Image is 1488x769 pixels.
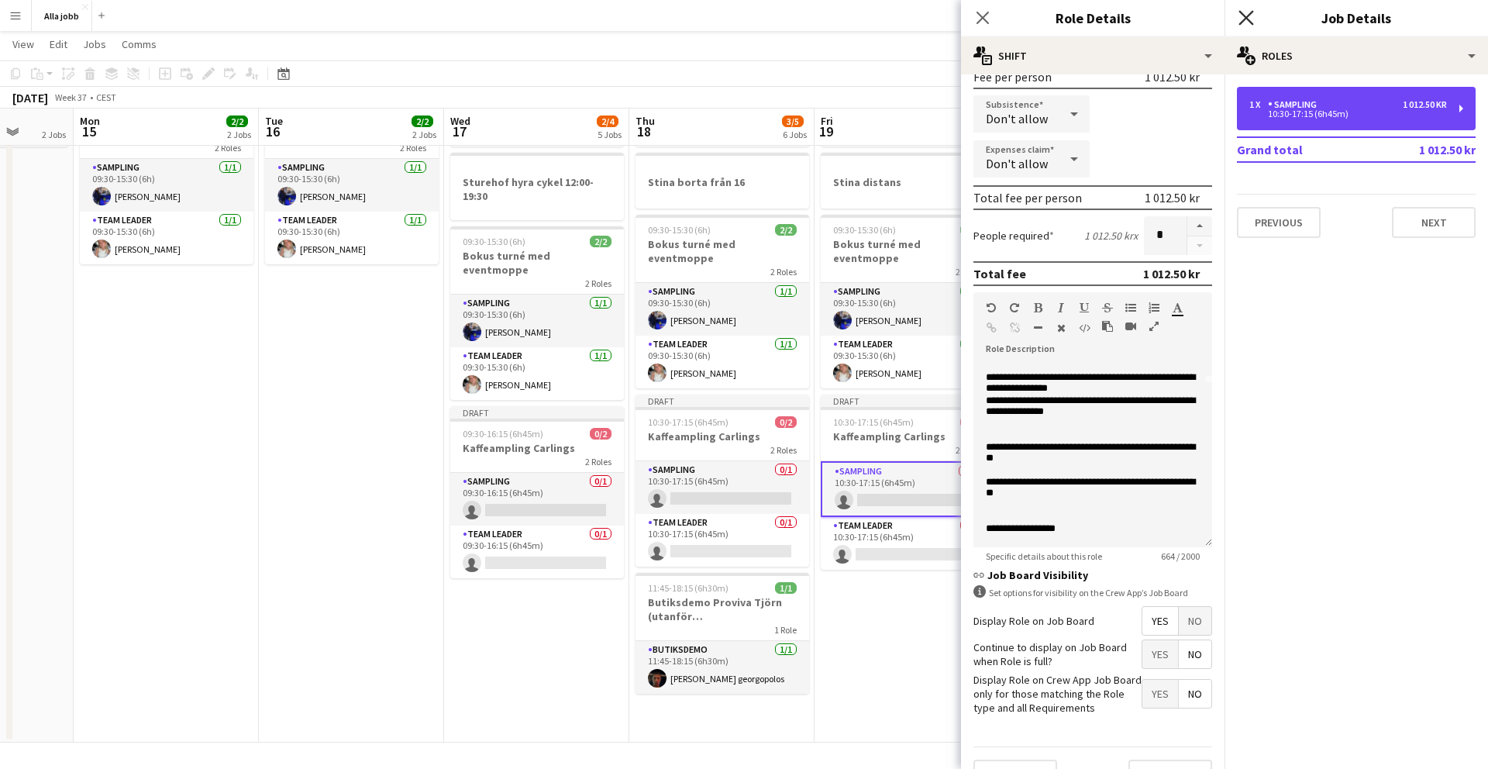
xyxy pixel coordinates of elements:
[1145,190,1200,205] div: 1 012.50 kr
[115,34,163,54] a: Comms
[12,37,34,51] span: View
[590,428,611,440] span: 0/2
[648,224,711,236] span: 09:30-15:30 (6h)
[32,1,92,31] button: Alla jobb
[77,34,112,54] a: Jobs
[635,237,809,265] h3: Bokus turné med eventmoppe
[986,111,1048,126] span: Don't allow
[783,129,807,140] div: 6 Jobs
[265,159,439,212] app-card-role: Sampling1/109:30-15:30 (6h)[PERSON_NAME]
[833,416,914,428] span: 10:30-17:15 (6h45m)
[450,226,624,400] app-job-card: 09:30-15:30 (6h)2/2Bokus turné med eventmoppe2 RolesSampling1/109:30-15:30 (6h)[PERSON_NAME]Team ...
[1032,302,1043,314] button: Bold
[635,395,809,567] app-job-card: Draft10:30-17:15 (6h45m)0/2Kaffeampling Carlings2 RolesSampling0/110:30-17:15 (6h45m) Team Leader...
[1149,550,1212,562] span: 664 / 2000
[821,336,994,388] app-card-role: Team Leader1/109:30-15:30 (6h)[PERSON_NAME]
[775,582,797,594] span: 1/1
[973,69,1052,84] div: Fee per person
[960,224,982,236] span: 2/2
[821,215,994,388] app-job-card: 09:30-15:30 (6h)2/2Bokus turné med eventmoppe2 RolesSampling1/109:30-15:30 (6h)[PERSON_NAME]Team ...
[1142,680,1178,708] span: Yes
[450,406,624,419] div: Draft
[1187,216,1212,236] button: Increase
[265,212,439,264] app-card-role: Team Leader1/109:30-15:30 (6h)[PERSON_NAME]
[770,444,797,456] span: 2 Roles
[973,568,1212,582] h3: Job Board Visibility
[450,175,624,203] h3: Sturehof hyra cykel 12:00-19:30
[973,673,1142,716] label: Display Role on Crew App Job Board only for those matching the Role type and all Requirements
[821,461,994,517] app-card-role: Sampling0/110:30-17:15 (6h45m)
[635,114,655,128] span: Thu
[821,395,994,570] div: Draft10:30-17:15 (6h45m)0/2Kaffeampling Carlings2 RolesSampling0/110:30-17:15 (6h45m) Team Leader...
[956,444,982,456] span: 2 Roles
[775,224,797,236] span: 2/2
[833,224,896,236] span: 09:30-15:30 (6h)
[450,249,624,277] h3: Bokus turné med eventmoppe
[635,461,809,514] app-card-role: Sampling0/110:30-17:15 (6h45m)
[774,624,797,636] span: 1 Role
[635,595,809,623] h3: Butiksdemo Proviva Tjörn (utanför [GEOGRAPHIC_DATA])
[635,175,809,189] h3: Stina borta från 16
[635,153,809,209] app-job-card: Stina borta från 16
[961,8,1224,28] h3: Role Details
[1249,99,1268,110] div: 1 x
[635,215,809,388] div: 09:30-15:30 (6h)2/2Bokus turné med eventmoppe2 RolesSampling1/109:30-15:30 (6h)[PERSON_NAME]Team ...
[80,91,253,264] div: 09:30-15:30 (6h)2/2Bokus turné med eventmoppe2 RolesSampling1/109:30-15:30 (6h)[PERSON_NAME]Team ...
[986,302,997,314] button: Undo
[1142,607,1178,635] span: Yes
[450,347,624,400] app-card-role: Team Leader1/109:30-15:30 (6h)[PERSON_NAME]
[973,585,1212,600] div: Set options for visibility on the Crew App’s Job Board
[1149,320,1159,333] button: Fullscreen
[597,116,618,127] span: 2/4
[1179,640,1211,668] span: No
[1392,207,1476,238] button: Next
[80,159,253,212] app-card-role: Sampling1/109:30-15:30 (6h)[PERSON_NAME]
[821,517,994,570] app-card-role: Team Leader0/110:30-17:15 (6h45m)
[973,640,1142,668] label: Continue to display on Job Board when Role is full?
[1249,110,1447,118] div: 10:30-17:15 (6h45m)
[635,514,809,567] app-card-role: Team Leader0/110:30-17:15 (6h45m)
[450,406,624,578] app-job-card: Draft09:30-16:15 (6h45m)0/2Kaffeampling Carlings2 RolesSampling0/109:30-16:15 (6h45m) Team Leader...
[821,283,994,336] app-card-role: Sampling1/109:30-15:30 (6h)[PERSON_NAME]
[770,266,797,278] span: 2 Roles
[448,122,470,140] span: 17
[1125,302,1136,314] button: Unordered List
[450,153,624,220] div: Sturehof hyra cykel 12:00-19:30
[1009,302,1020,314] button: Redo
[973,190,1082,205] div: Total fee per person
[226,116,248,127] span: 2/2
[775,416,797,428] span: 0/2
[818,122,833,140] span: 19
[80,212,253,264] app-card-role: Team Leader1/109:30-15:30 (6h)[PERSON_NAME]
[1268,99,1323,110] div: Sampling
[227,129,251,140] div: 2 Jobs
[633,122,655,140] span: 18
[463,236,525,247] span: 09:30-15:30 (6h)
[265,114,283,128] span: Tue
[1079,322,1090,334] button: HTML Code
[821,237,994,265] h3: Bokus turné med eventmoppe
[598,129,622,140] div: 5 Jobs
[961,37,1224,74] div: Shift
[635,429,809,443] h3: Kaffeampling Carlings
[42,129,66,140] div: 2 Jobs
[412,129,436,140] div: 2 Jobs
[80,114,100,128] span: Mon
[1179,607,1211,635] span: No
[590,236,611,247] span: 2/2
[821,114,833,128] span: Fri
[635,283,809,336] app-card-role: Sampling1/109:30-15:30 (6h)[PERSON_NAME]
[635,573,809,694] app-job-card: 11:45-18:15 (6h30m)1/1Butiksdemo Proviva Tjörn (utanför [GEOGRAPHIC_DATA])1 RoleButiksdemo1/111:4...
[450,441,624,455] h3: Kaffeampling Carlings
[265,91,439,264] app-job-card: 09:30-15:30 (6h)2/2Bokus turné med eventmoppe2 RolesSampling1/109:30-15:30 (6h)[PERSON_NAME]Team ...
[635,336,809,388] app-card-role: Team Leader1/109:30-15:30 (6h)[PERSON_NAME]
[6,34,40,54] a: View
[821,153,994,209] div: Stina distans
[1079,302,1090,314] button: Underline
[973,614,1094,628] label: Display Role on Job Board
